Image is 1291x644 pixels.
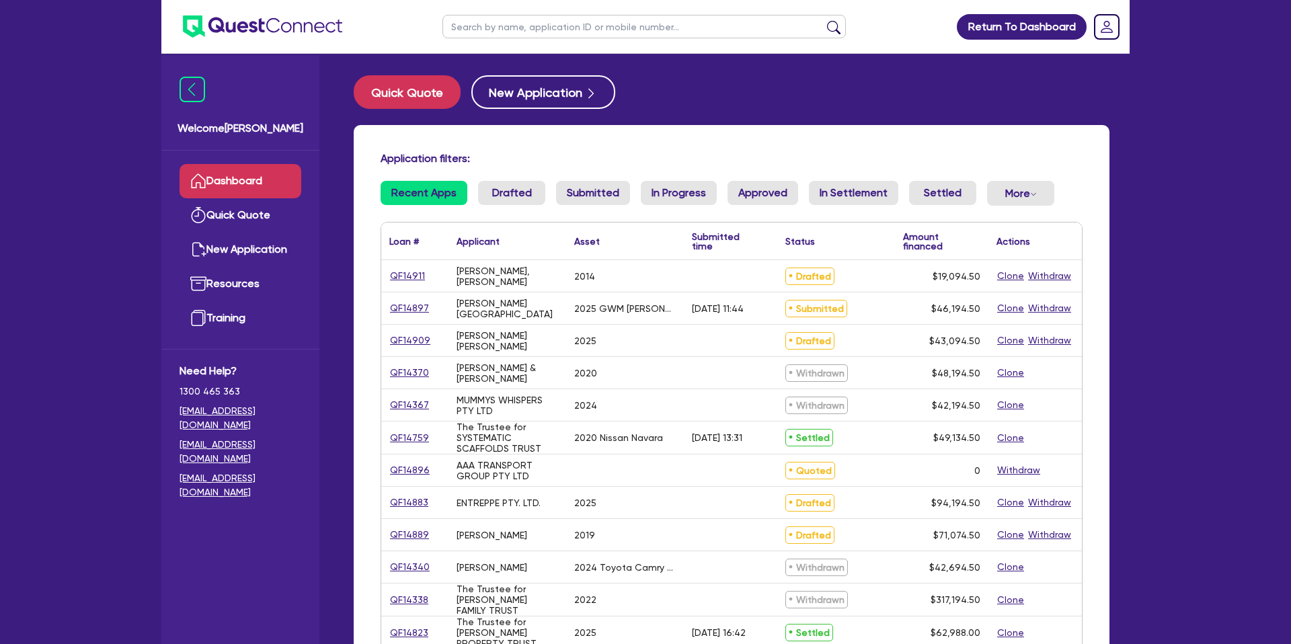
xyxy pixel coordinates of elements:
a: Drafted [478,181,545,205]
div: Actions [996,237,1030,246]
div: Loan # [389,237,419,246]
div: The Trustee for [PERSON_NAME] FAMILY TRUST [457,583,558,616]
a: Settled [909,181,976,205]
a: QF14823 [389,625,429,641]
span: $49,134.50 [933,432,980,443]
button: Dropdown toggle [987,181,1054,206]
div: 2024 [574,400,597,411]
a: Recent Apps [381,181,467,205]
span: Quoted [785,462,835,479]
button: Quick Quote [354,75,461,109]
a: In Settlement [809,181,898,205]
img: resources [190,276,206,292]
span: Submitted [785,300,847,317]
div: [PERSON_NAME] & [PERSON_NAME] [457,362,558,384]
div: Amount financed [903,232,980,251]
a: Quick Quote [354,75,471,109]
img: new-application [190,241,206,257]
span: $19,094.50 [933,271,980,282]
span: Withdrawn [785,559,848,576]
span: $46,194.50 [931,303,980,314]
span: Need Help? [180,363,301,379]
a: Resources [180,267,301,301]
span: $42,194.50 [932,400,980,411]
a: QF14897 [389,300,430,316]
span: Drafted [785,268,834,285]
span: Welcome [PERSON_NAME] [178,120,303,136]
div: Submitted time [692,232,757,251]
a: Submitted [556,181,630,205]
span: Withdrawn [785,397,848,414]
h4: Application filters: [381,152,1083,165]
a: QF14911 [389,268,426,284]
a: QF14338 [389,592,429,608]
button: Clone [996,333,1025,348]
button: Clone [996,397,1025,413]
div: 2024 Toyota Camry Camry Hybrid [574,562,676,573]
button: Clone [996,300,1025,316]
div: 2014 [574,271,595,282]
a: [EMAIL_ADDRESS][DOMAIN_NAME] [180,438,301,466]
a: QF14896 [389,462,430,478]
button: Clone [996,268,1025,284]
button: Clone [996,559,1025,575]
a: Dashboard [180,164,301,198]
div: 2025 [574,497,596,508]
span: $42,694.50 [929,562,980,573]
a: QF14759 [389,430,430,446]
a: QF14370 [389,365,430,380]
input: Search by name, application ID or mobile number... [442,15,846,38]
a: In Progress [641,181,717,205]
span: $94,194.50 [931,497,980,508]
button: Clone [996,527,1025,542]
div: 2025 [574,627,596,638]
a: New Application [471,75,615,109]
span: Drafted [785,494,834,512]
img: icon-menu-close [180,77,205,102]
span: $62,988.00 [931,627,980,638]
a: Dropdown toggle [1089,9,1124,44]
div: MUMMYS WHISPERS PTY LTD [457,395,558,416]
img: training [190,310,206,326]
span: Withdrawn [785,364,848,382]
div: AAA TRANSPORT GROUP PTY LTD [457,460,558,481]
div: Applicant [457,237,500,246]
span: Settled [785,429,833,446]
span: 1300 465 363 [180,385,301,399]
a: QF14340 [389,559,430,575]
button: Clone [996,365,1025,380]
span: Withdrawn [785,591,848,608]
a: QF14889 [389,527,430,542]
span: $43,094.50 [929,335,980,346]
span: Settled [785,624,833,641]
button: Withdraw [1027,527,1072,542]
a: New Application [180,233,301,267]
a: [EMAIL_ADDRESS][DOMAIN_NAME] [180,404,301,432]
div: [DATE] 13:31 [692,432,742,443]
a: Training [180,301,301,335]
div: [PERSON_NAME] [457,562,527,573]
div: 2020 [574,368,597,378]
div: [PERSON_NAME] [457,530,527,540]
div: 2025 [574,335,596,346]
a: QF14909 [389,333,431,348]
div: [DATE] 11:44 [692,303,744,314]
button: Withdraw [1027,333,1072,348]
div: [PERSON_NAME][GEOGRAPHIC_DATA] [457,298,558,319]
a: QF14883 [389,495,429,510]
a: [EMAIL_ADDRESS][DOMAIN_NAME] [180,471,301,499]
div: 2020 Nissan Navara [574,432,663,443]
div: [PERSON_NAME] [PERSON_NAME] [457,330,558,352]
div: Asset [574,237,600,246]
button: Withdraw [996,462,1041,478]
div: 2019 [574,530,595,540]
span: $71,074.50 [933,530,980,540]
span: $48,194.50 [932,368,980,378]
div: Status [785,237,815,246]
span: Drafted [785,332,834,350]
button: Clone [996,625,1025,641]
div: [PERSON_NAME], [PERSON_NAME] [457,266,558,287]
a: QF14367 [389,397,430,413]
button: Withdraw [1027,268,1072,284]
div: 2025 GWM [PERSON_NAME] [574,303,676,314]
